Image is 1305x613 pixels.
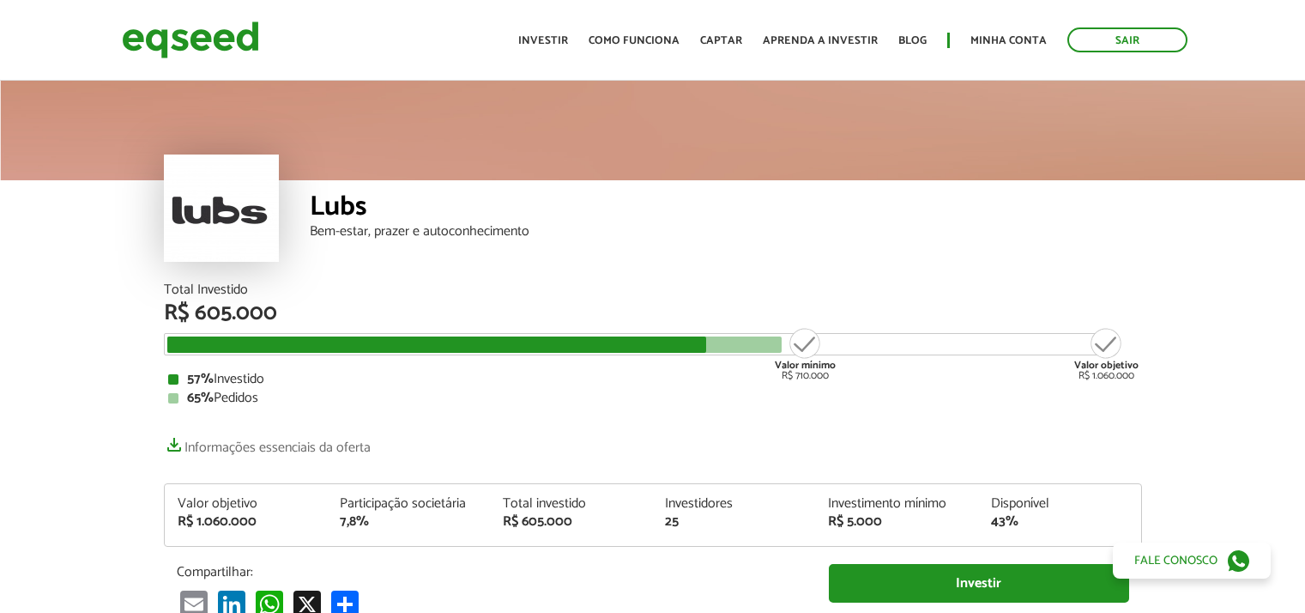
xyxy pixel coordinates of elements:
a: Aprenda a investir [763,35,878,46]
p: Compartilhar: [177,564,803,580]
div: R$ 605.000 [164,302,1142,325]
div: Investimento mínimo [828,497,965,511]
div: 7,8% [340,515,477,529]
a: Minha conta [970,35,1047,46]
strong: 57% [187,367,214,391]
div: Investidores [665,497,802,511]
div: Pedidos [168,391,1138,405]
div: Participação societária [340,497,477,511]
div: Lubs [310,193,1142,225]
a: Captar [700,35,742,46]
div: Valor objetivo [178,497,315,511]
div: 25 [665,515,802,529]
a: Informações essenciais da oferta [164,431,371,455]
div: Total investido [503,497,640,511]
div: R$ 5.000 [828,515,965,529]
a: Investir [518,35,568,46]
div: R$ 605.000 [503,515,640,529]
div: Disponível [991,497,1128,511]
strong: Valor mínimo [775,357,836,373]
div: R$ 1.060.000 [178,515,315,529]
div: Investido [168,373,1138,386]
img: EqSeed [122,17,259,63]
div: Bem-estar, prazer e autoconhecimento [310,225,1142,239]
div: R$ 1.060.000 [1074,326,1139,381]
a: Sair [1067,27,1187,52]
a: Blog [898,35,927,46]
strong: Valor objetivo [1074,357,1139,373]
strong: 65% [187,386,214,410]
a: Fale conosco [1113,543,1271,579]
a: Investir [829,564,1129,603]
a: Como funciona [589,35,680,46]
div: R$ 710.000 [773,326,837,381]
div: Total Investido [164,283,1142,297]
div: 43% [991,515,1128,529]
